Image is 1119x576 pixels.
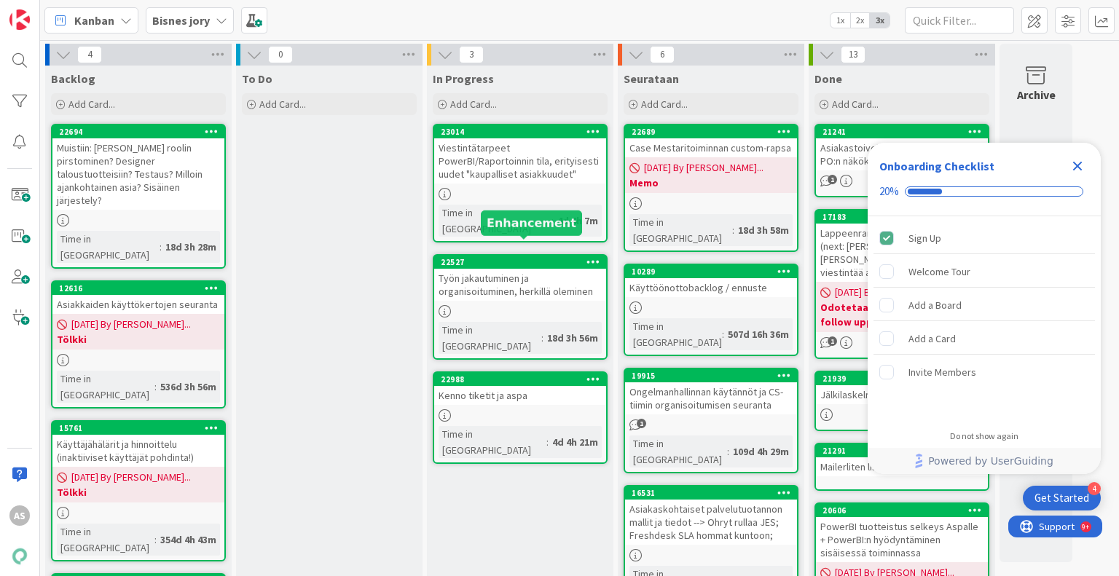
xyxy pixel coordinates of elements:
span: : [722,326,724,342]
a: 22689Case Mestaritoiminnan custom-rapsa[DATE] By [PERSON_NAME]...MemoTime in [GEOGRAPHIC_DATA]:18... [624,124,798,252]
div: Invite Members [908,363,976,381]
div: Time in [GEOGRAPHIC_DATA] [629,435,727,467]
div: Mailerliten lisenssit ja käyttäminen [816,457,988,476]
span: 13 [841,46,865,63]
div: 23014Viestintätarpeet PowerBI/Raportoinnin tila, erityisesti uudet "kaupalliset asiakkuudet" [434,125,606,184]
div: 10289Käyttöönottobacklog / ennuste [625,265,797,297]
div: Footer [868,448,1101,474]
span: : [154,532,157,548]
div: Welcome Tour [908,263,970,280]
div: 21939 [822,374,988,384]
span: Seurataan [624,71,679,86]
div: Lappeenranta ja [PERSON_NAME] (next: [PERSON_NAME] ja [PERSON_NAME] eteneminen, sitten viestintää... [816,224,988,282]
div: 22689 [625,125,797,138]
div: 12616 [59,283,224,293]
div: 22689Case Mestaritoiminnan custom-rapsa [625,125,797,157]
span: Support [31,2,66,20]
div: 22694 [52,125,224,138]
div: Case Mestaritoiminnan custom-rapsa [625,138,797,157]
div: Open Get Started checklist, remaining modules: 4 [1023,486,1101,510]
div: Close Checklist [1066,154,1089,178]
h5: Enhancement [487,216,576,230]
div: 12616 [52,282,224,295]
div: Muistiin: [PERSON_NAME] roolin pirstominen? Designer taloustuotteisiin? Testaus? Milloin ajankoht... [52,138,224,210]
a: 15761Käyttäjähälärit ja hinnoittelu (inaktiiviset käyttäjät pohdinta!)[DATE] By [PERSON_NAME]...T... [51,420,226,561]
div: 10289 [625,265,797,278]
div: 354d 4h 43m [157,532,220,548]
div: Checklist Container [868,143,1101,474]
div: Checklist items [868,216,1101,421]
div: 21241 [816,125,988,138]
div: 15761Käyttäjähälärit ja hinnoittelu (inaktiiviset käyttäjät pohdinta!) [52,422,224,467]
div: 20606 [822,505,988,516]
div: 4 [1088,482,1101,495]
span: [DATE] By [PERSON_NAME]... [71,317,191,332]
span: : [546,434,549,450]
div: Time in [GEOGRAPHIC_DATA] [629,318,722,350]
div: Jälkilaskelmien toteuttajat [816,385,988,404]
div: Time in [GEOGRAPHIC_DATA] [629,214,732,246]
img: avatar [9,546,30,567]
div: 21241Asiakastoiveiden edistäminen (PRE:n PO:n näkökulma) - Haasteita [816,125,988,170]
div: 12616Asiakkaiden käyttökertojen seuranta [52,282,224,314]
div: 15761 [52,422,224,435]
div: 4d 4h 21m [549,434,602,450]
div: 18d 3h 28m [162,239,220,255]
div: Get Started [1034,491,1089,505]
div: Add a Card is incomplete. [873,323,1095,355]
div: 16531 [632,488,797,498]
span: Add Card... [68,98,115,111]
a: 19915Ongelmanhallinnan käytännöt ja CS-tiimin organisoitumisen seurantaTime in [GEOGRAPHIC_DATA]:... [624,368,798,473]
b: Tölkki [57,332,220,347]
span: 0 [268,46,293,63]
b: Memo [629,175,793,190]
div: Add a Card [908,330,956,347]
div: 9+ [74,6,81,17]
div: Time in [GEOGRAPHIC_DATA] [439,426,546,458]
b: Tölkki [57,485,220,500]
div: 16531 [625,486,797,500]
div: 22527 [434,256,606,269]
a: 17183Lappeenranta ja [PERSON_NAME] (next: [PERSON_NAME] ja [PERSON_NAME] eteneminen, sitten viest... [814,209,989,359]
div: Archive [1017,86,1056,103]
div: 21939Jälkilaskelmien toteuttajat [816,372,988,404]
div: Sign Up [908,229,941,247]
span: 3x [870,13,890,28]
div: 22694Muistiin: [PERSON_NAME] roolin pirstominen? Designer taloustuotteisiin? Testaus? Milloin aja... [52,125,224,210]
a: 21939Jälkilaskelmien toteuttajat [814,371,989,431]
input: Quick Filter... [905,7,1014,33]
span: : [732,222,734,238]
div: 22527Työn jakautuminen ja organisoituminen, herkillä oleminen [434,256,606,301]
div: Asiakastoiveiden edistäminen (PRE:n PO:n näkökulma) - Haasteita [816,138,988,170]
div: 23014 [434,125,606,138]
div: Kenno tiketit ja aspa [434,386,606,405]
div: 18d 3h 58m [734,222,793,238]
div: 19915Ongelmanhallinnan käytännöt ja CS-tiimin organisoitumisen seuranta [625,369,797,414]
span: Powered by UserGuiding [928,452,1053,470]
div: 21241 [822,127,988,137]
div: 23014 [441,127,606,137]
div: Welcome Tour is incomplete. [873,256,1095,288]
a: 22988Kenno tiketit ja aspaTime in [GEOGRAPHIC_DATA]:4d 4h 21m [433,371,608,464]
div: Ongelmanhallinnan käytännöt ja CS-tiimin organisoitumisen seuranta [625,382,797,414]
div: 22527 [441,257,606,267]
div: Add a Board is incomplete. [873,289,1095,321]
span: Add Card... [450,98,497,111]
div: 17183Lappeenranta ja [PERSON_NAME] (next: [PERSON_NAME] ja [PERSON_NAME] eteneminen, sitten viest... [816,210,988,282]
span: [DATE] By [PERSON_NAME]... [71,470,191,485]
div: 22988 [434,373,606,386]
a: 21291Mailerliten lisenssit ja käyttäminen [814,443,989,491]
span: 4 [77,46,102,63]
span: 1 [828,336,837,346]
div: 19915 [625,369,797,382]
div: Time in [GEOGRAPHIC_DATA] [57,524,154,556]
div: 16531Asiakaskohtaiset palvelutuotannon mallit ja tiedot --> Ohryt rullaa JES; Freshdesk SLA homma... [625,486,797,545]
div: 18d 3h 56m [543,330,602,346]
div: AS [9,505,30,526]
div: 15761 [59,423,224,433]
div: Asiakaskohtaiset palvelutuotannon mallit ja tiedot --> Ohryt rullaa JES; Freshdesk SLA hommat kun... [625,500,797,545]
span: 1 [828,175,837,184]
span: Add Card... [259,98,306,111]
div: Käyttäjähälärit ja hinnoittelu (inaktiiviset käyttäjät pohdinta!) [52,435,224,467]
div: PowerBI tuotteistus selkeys Aspalle + PowerBI:n hyödyntäminen sisäisessä toiminnassa [816,517,988,562]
